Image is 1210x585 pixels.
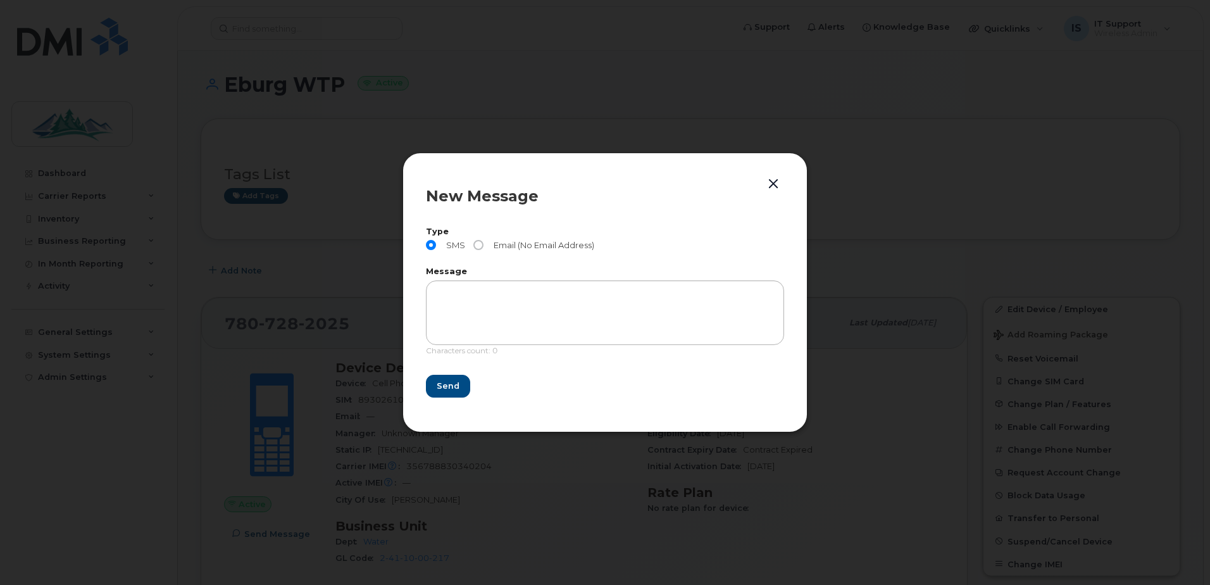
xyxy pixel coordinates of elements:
[441,240,465,250] span: SMS
[426,228,784,236] label: Type
[426,375,470,398] button: Send
[426,268,784,276] label: Message
[437,380,459,392] span: Send
[489,240,594,250] span: Email (No Email Address)
[473,240,483,250] input: Email (No Email Address)
[426,345,784,363] div: Characters count: 0
[426,189,784,204] div: New Message
[426,240,436,250] input: SMS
